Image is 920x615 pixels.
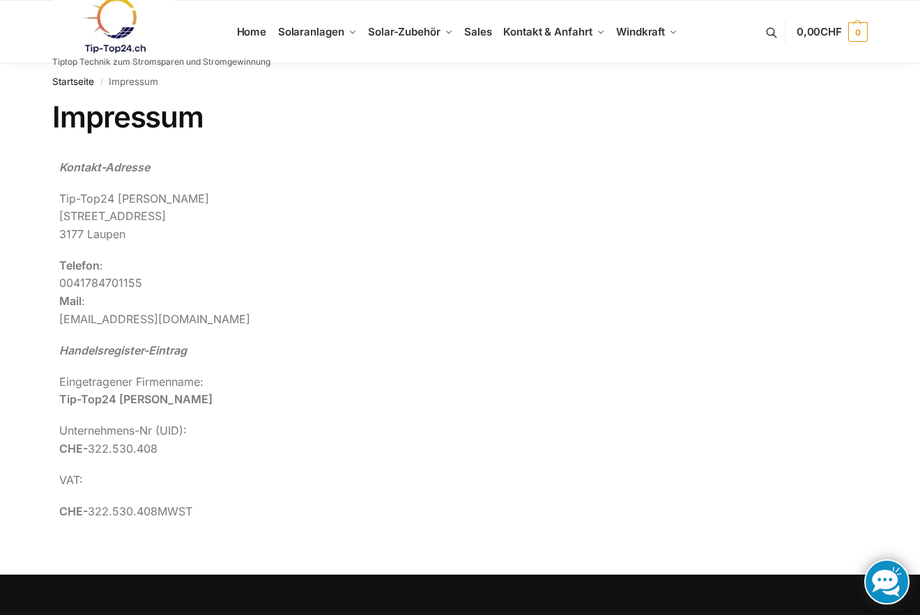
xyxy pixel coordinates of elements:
p: 322.530.408MWST [59,503,665,521]
a: Solar-Zubehör [362,1,459,63]
span: Solaranlagen [278,25,344,38]
span: Solar-Zubehör [368,25,440,38]
span: / [94,77,109,88]
p: Tiptop Technik zum Stromsparen und Stromgewinnung [52,58,270,66]
span: CHF [820,25,842,38]
a: Solaranlagen [272,1,362,63]
span: Windkraft [616,25,665,38]
strong: Telefon [59,258,100,272]
strong: CHE- [59,504,88,518]
p: 0041784701155 : [EMAIL_ADDRESS][DOMAIN_NAME] [59,257,665,328]
p: Unternehmens-Nr (UID): 322.530.408 [59,422,665,458]
em: Kontakt-Adresse [59,160,150,174]
h1: Impressum [52,100,868,134]
a: 0,00CHF 0 [797,11,868,53]
p: VAT: [59,472,665,490]
span: Kontakt & Anfahrt [503,25,592,38]
strong: CHE- [59,442,88,456]
span: 0 [848,22,868,42]
a: Kontakt & Anfahrt [498,1,611,63]
strong: Tip-Top24 [PERSON_NAME] [59,392,213,406]
span: 0,00 [797,25,842,38]
span: Sales [464,25,492,38]
strong: Mail [59,294,82,308]
a: Startseite [52,76,94,87]
em: Handelsregister-Eintrag [59,343,187,357]
a: Windkraft [611,1,684,63]
span: : [100,258,103,272]
p: Tip-Top24 [PERSON_NAME] [STREET_ADDRESS] 3177 Laupen [59,190,665,244]
a: Sales [459,1,498,63]
p: Eingetragener Firmenname: [59,373,665,409]
nav: Breadcrumb [52,63,868,100]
